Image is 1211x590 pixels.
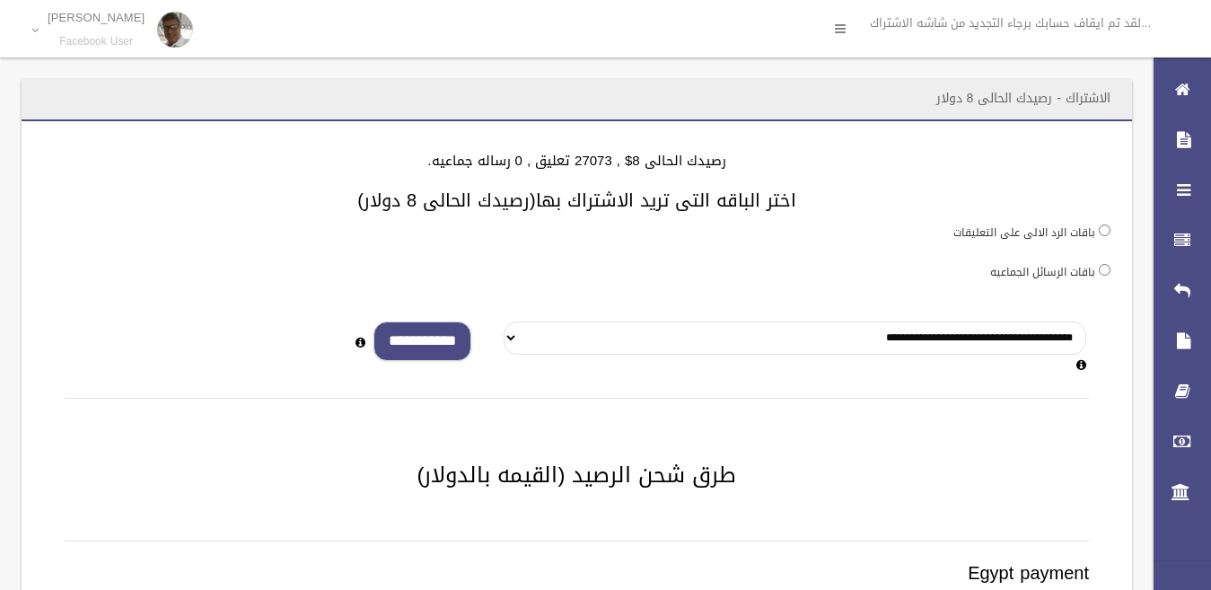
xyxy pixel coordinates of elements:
[43,190,1110,210] h3: اختر الباقه التى تريد الاشتراك بها(رصيدك الحالى 8 دولار)
[953,223,1095,242] label: باقات الرد الالى على التعليقات
[990,262,1095,282] label: باقات الرسائل الجماعيه
[43,463,1110,487] h2: طرق شحن الرصيد (القيمه بالدولار)
[48,11,145,24] p: [PERSON_NAME]
[915,81,1132,116] header: الاشتراك - رصيدك الحالى 8 دولار
[65,563,1089,583] h3: Egypt payment
[43,154,1110,169] h4: رصيدك الحالى 8$ , 27073 تعليق , 0 رساله جماعيه.
[48,35,145,48] small: Facebook User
